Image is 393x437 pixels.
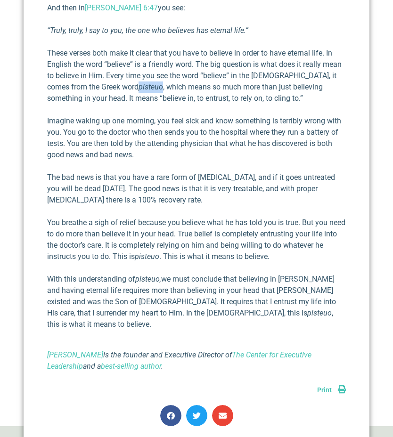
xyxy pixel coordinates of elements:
[101,362,161,371] a: best-selling author
[212,405,233,426] div: Share on email
[47,217,346,262] p: You breathe a sigh of relief because you believe what he has told you is true. But you need to do...
[47,350,311,371] i: is the founder and Executive Director of and a .
[186,405,207,426] div: Share on twitter
[135,275,161,283] em: pisteuo,
[47,115,346,161] p: Imagine waking up one morning, you feel sick and know something is terribly wrong with you. You g...
[47,274,346,330] p: With this understanding of we must conclude that believing in [PERSON_NAME] and having eternal li...
[47,172,346,206] p: The bad news is that you have a rare form of [MEDICAL_DATA], and if it goes untreated you will be...
[317,386,346,394] a: Print
[160,405,181,426] div: Share on facebook
[317,386,332,394] span: Print
[47,26,248,35] em: “Truly, truly, I say to you, the one who believes has eternal life.”
[85,3,158,12] a: [PERSON_NAME] 6:47
[47,48,346,104] p: These verses both make it clear that you have to believe in order to have eternal life. In Englis...
[47,2,346,14] p: And then in you see:
[307,308,332,317] em: pisteuo
[135,252,159,261] em: pisteuo
[47,350,103,359] a: [PERSON_NAME]
[139,82,163,91] em: pisteuo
